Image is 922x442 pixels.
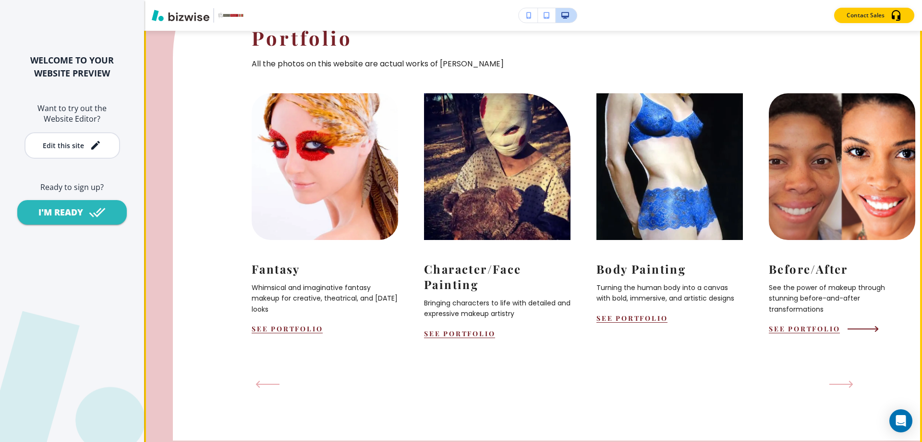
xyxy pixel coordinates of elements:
[252,58,864,70] p: All the photos on this website are actual works of [PERSON_NAME]
[15,103,129,125] h6: Want to try out the Website Editor?
[596,93,743,240] img: <p>Body Painting</p>
[17,200,127,225] button: I'M READY
[24,132,120,159] button: Edit this site
[43,142,84,149] div: Edit this site
[252,324,323,333] button: See portfolio
[769,261,915,277] p: Before/After
[769,324,840,333] button: See portfolio
[252,261,398,277] p: Fantasy
[424,328,495,338] button: See portfolio
[15,182,129,192] h6: Ready to sign up?
[596,261,743,277] p: Body Painting
[424,261,570,292] p: Character/Face Painting
[424,298,570,319] p: Bringing characters to life with detailed and expressive makeup artistry
[252,376,283,391] button: Previous Slide
[889,409,912,432] div: Open Intercom Messenger
[424,93,570,240] img: <p>Character/Face Painting</p>
[825,376,857,391] button: Next Slide
[252,93,398,240] img: <p>Fantasy</p>
[596,282,743,304] p: Turning the human body into a canvas with bold, immersive, and artistic designs
[252,25,352,51] span: Portfolio
[38,206,83,218] div: I'M READY
[596,313,667,322] button: See Portfolio
[15,54,129,80] h2: WELCOME TO YOUR WEBSITE PREVIEW
[847,11,885,20] p: Contact Sales
[252,282,398,315] p: Whimsical and imaginative fantasy makeup for creative, theatrical, and [DATE] looks
[834,8,914,23] button: Contact Sales
[152,10,209,21] img: Bizwise Logo
[218,13,244,18] img: Your Logo
[769,282,915,315] p: See the power of makeup through stunning before-and-after transformations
